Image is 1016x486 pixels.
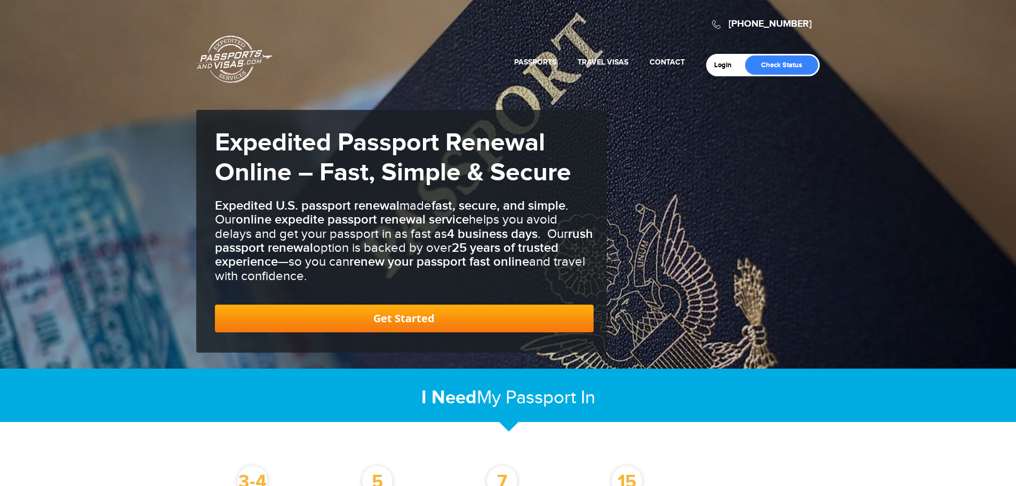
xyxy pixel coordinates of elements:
a: Passports & [DOMAIN_NAME] [197,35,273,83]
strong: Expedited Passport Renewal Online – Fast, Simple & Secure [215,128,571,188]
a: [PHONE_NUMBER] [729,18,812,30]
h3: made . Our helps you avoid delays and get your passport in as fast as . Our option is backed by o... [215,199,594,283]
a: Get Started [215,305,594,332]
b: Expedited U.S. passport renewal [215,198,399,213]
a: Passports [514,58,556,67]
strong: I Need [421,386,477,409]
b: online expedite passport renewal service [236,212,469,227]
a: Travel Visas [578,58,628,67]
b: rush passport renewal [215,226,593,256]
b: renew your passport fast online [349,254,529,269]
h2: My [196,386,820,409]
a: Contact [650,58,685,67]
span: Passport In [506,387,595,409]
b: 4 business days [447,226,538,242]
b: 25 years of trusted experience [215,240,558,269]
a: Login [714,61,739,69]
a: Check Status [745,55,818,75]
b: fast, secure, and simple [431,198,565,213]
